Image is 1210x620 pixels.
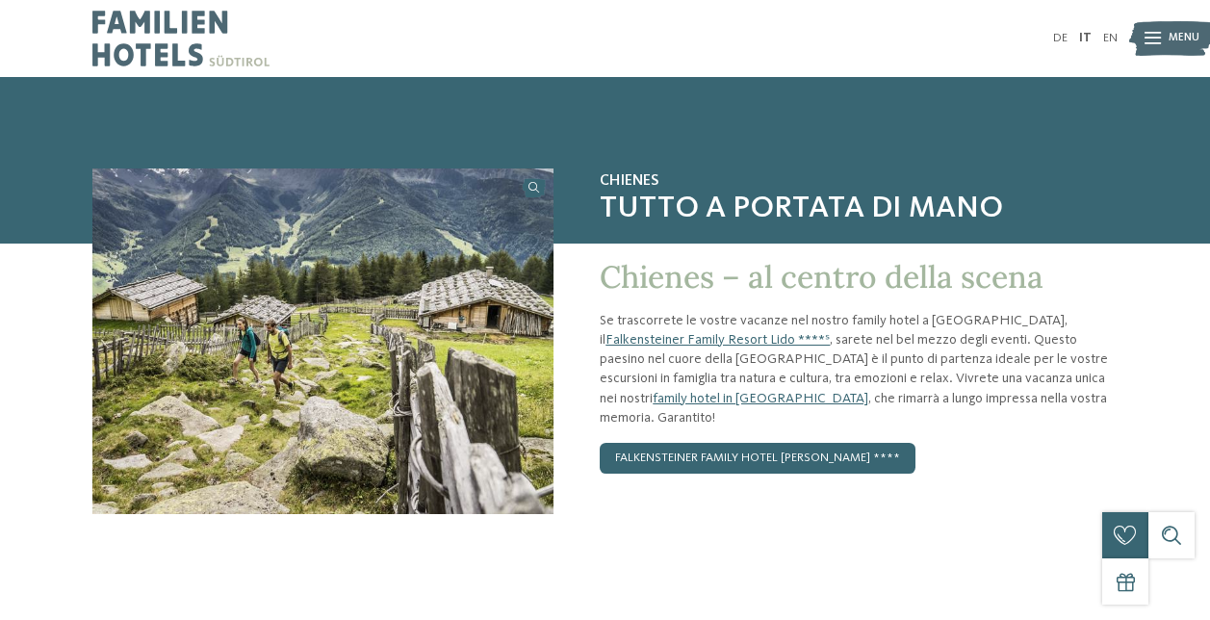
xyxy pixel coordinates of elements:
a: Falkensteiner Family Resort Lido ****ˢ [605,333,830,347]
a: DE [1053,32,1068,44]
span: Menu [1169,31,1199,46]
span: Chienes – al centro della scena [600,257,1043,297]
a: EN [1103,32,1118,44]
img: Il family hotel a Chienes nel cuore della Val Pusteria [92,168,554,514]
a: IT [1079,32,1092,44]
p: Se trascorrete le vostre vacanze nel nostro family hotel a [GEOGRAPHIC_DATA], il , sarete nel bel... [600,311,1118,427]
a: Falkensteiner Family Hotel [PERSON_NAME] **** [600,443,915,474]
span: Tutto a portata di mano [600,191,1118,227]
span: Chienes [600,172,1118,191]
a: family hotel in [GEOGRAPHIC_DATA] [653,392,868,405]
